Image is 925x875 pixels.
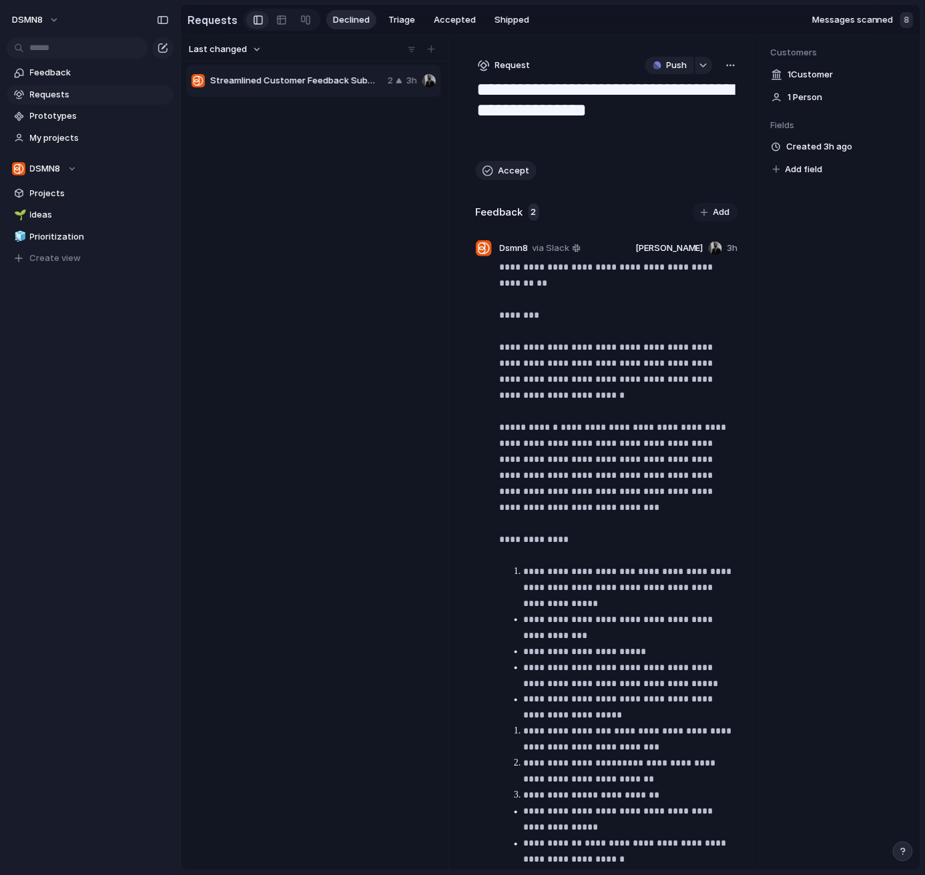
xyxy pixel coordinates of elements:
h2: Requests [188,12,238,28]
button: Last changed [187,41,264,58]
span: 1 Customer [788,68,834,81]
span: Dsmn8 [500,242,529,255]
button: Create view [7,248,174,268]
span: Add field [786,163,823,176]
span: 3h [406,74,417,87]
span: 2 [529,204,539,221]
span: DSMN8 [12,13,43,27]
span: 1 Person [788,91,823,104]
span: Prototypes [30,109,169,123]
a: 🌱Ideas [7,205,174,225]
span: Declined [333,13,370,27]
span: Requests [30,88,169,101]
span: Request [495,59,531,72]
span: Last changed [189,43,247,56]
button: Push [645,57,694,74]
button: Add field [771,161,825,178]
span: Push [667,59,687,72]
a: Projects [7,184,174,204]
div: 🌱 [14,208,23,223]
span: 2 [388,74,393,87]
span: Create view [30,252,81,265]
a: My projects [7,128,174,148]
div: 8 [900,12,914,28]
span: Triage [388,13,415,27]
a: via Slack [530,240,583,256]
button: Accept [476,161,537,181]
a: 🧊Prioritization [7,227,174,247]
span: Prioritization [30,230,169,244]
span: via Slack [533,242,570,255]
span: Accepted [434,13,476,27]
span: 3h [727,242,738,255]
span: Ideas [30,208,169,222]
span: Streamlined Customer Feedback Submission via Slack [210,74,382,87]
span: DSMN8 [30,162,61,176]
button: DSMN8 [6,9,66,31]
span: Accept [499,164,530,178]
button: 🧊 [12,230,25,244]
button: Triage [382,10,422,30]
div: 🧊 [14,229,23,244]
button: Add [693,203,738,222]
span: Shipped [495,13,529,27]
button: Request [476,57,533,74]
span: Add [713,206,730,219]
span: Created 3h ago [787,140,853,154]
button: DSMN8 [7,159,174,179]
button: 🌱 [12,208,25,222]
span: Projects [30,187,169,200]
span: [PERSON_NAME] [635,242,703,255]
span: My projects [30,131,169,145]
a: Requests [7,85,174,105]
button: Shipped [488,10,536,30]
span: Feedback [30,66,169,79]
span: Fields [771,119,910,132]
span: Messages scanned [812,13,894,27]
a: Prototypes [7,106,174,126]
h2: Feedback [476,205,523,220]
span: Customers [771,46,910,59]
button: Declined [326,10,376,30]
button: Accepted [427,10,483,30]
a: Feedback [7,63,174,83]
